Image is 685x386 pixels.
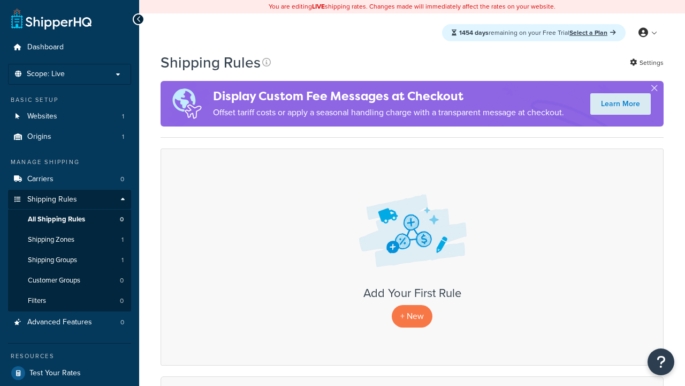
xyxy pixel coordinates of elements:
[8,250,131,270] a: Shipping Groups 1
[27,70,65,79] span: Scope: Live
[27,132,51,142] span: Origins
[161,81,213,127] img: duties-banner-06bc72dcb5fe05cb3f9472aba00be2ae8eb53ab6f0d8bb03d382ba314ac3c341.png
[27,175,54,184] span: Carriers
[28,235,74,244] span: Shipping Zones
[8,190,131,312] li: Shipping Rules
[8,127,131,147] a: Origins 1
[28,296,46,306] span: Filters
[8,158,131,167] div: Manage Shipping
[569,28,616,38] a: Select a Plan
[8,363,131,383] a: Test Your Rates
[122,132,124,142] span: 1
[120,175,124,184] span: 0
[120,215,124,224] span: 0
[120,296,124,306] span: 0
[8,271,131,291] li: Customer Groups
[8,38,131,57] a: Dashboard
[122,112,124,121] span: 1
[8,169,131,189] a: Carriers 0
[27,195,77,204] span: Shipping Rules
[11,8,92,29] a: ShipperHQ Home
[8,107,131,127] a: Websites 1
[8,190,131,210] a: Shipping Rules
[28,215,85,224] span: All Shipping Rules
[392,305,432,327] p: + New
[161,52,261,73] h1: Shipping Rules
[590,93,651,115] a: Learn More
[29,369,81,378] span: Test Your Rates
[8,352,131,361] div: Resources
[8,127,131,147] li: Origins
[120,318,124,327] span: 0
[648,348,674,375] button: Open Resource Center
[27,318,92,327] span: Advanced Features
[8,230,131,250] li: Shipping Zones
[8,230,131,250] a: Shipping Zones 1
[172,287,652,300] h3: Add Your First Rule
[442,24,626,41] div: remaining on your Free Trial
[8,291,131,311] li: Filters
[28,256,77,265] span: Shipping Groups
[8,95,131,105] div: Basic Setup
[8,169,131,189] li: Carriers
[27,43,64,52] span: Dashboard
[8,313,131,332] li: Advanced Features
[8,250,131,270] li: Shipping Groups
[27,112,57,121] span: Websites
[459,28,489,38] strong: 1454 days
[8,291,131,311] a: Filters 0
[8,271,131,291] a: Customer Groups 0
[8,107,131,127] li: Websites
[28,276,80,285] span: Customer Groups
[121,256,124,265] span: 1
[121,235,124,244] span: 1
[8,313,131,332] a: Advanced Features 0
[120,276,124,285] span: 0
[630,55,664,70] a: Settings
[213,87,564,105] h4: Display Custom Fee Messages at Checkout
[8,210,131,229] li: All Shipping Rules
[213,105,564,120] p: Offset tariff costs or apply a seasonal handling charge with a transparent message at checkout.
[8,210,131,229] a: All Shipping Rules 0
[312,2,325,11] b: LIVE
